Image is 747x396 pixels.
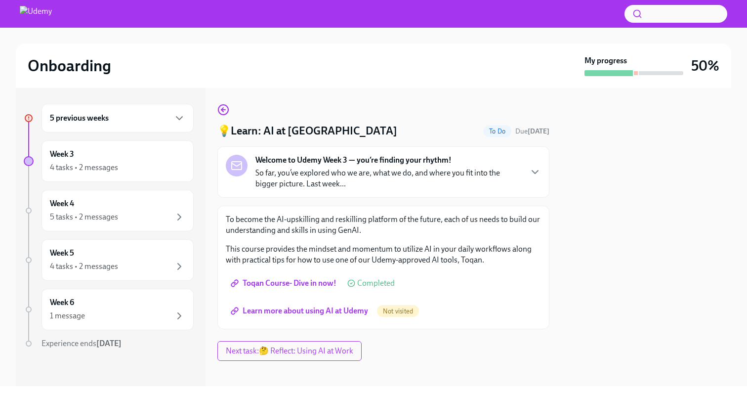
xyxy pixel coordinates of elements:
h6: Week 4 [50,198,74,209]
span: Not visited [377,308,419,315]
span: To Do [483,128,511,135]
button: Next task:🤔 Reflect: Using AI at Work [217,341,362,361]
strong: [DATE] [96,339,122,348]
span: Toqan Course- Dive in now! [233,278,336,288]
h2: Onboarding [28,56,111,76]
h6: Week 3 [50,149,74,160]
div: 1 message [50,310,85,321]
div: 5 tasks • 2 messages [50,212,118,222]
h6: Week 5 [50,248,74,259]
h4: 💡Learn: AI at [GEOGRAPHIC_DATA] [217,124,397,138]
span: Learn more about using AI at Udemy [233,306,368,316]
a: Week 34 tasks • 2 messages [24,140,194,182]
span: Next task : 🤔 Reflect: Using AI at Work [226,346,353,356]
img: Udemy [20,6,52,22]
h6: 5 previous weeks [50,113,109,124]
span: Due [515,127,549,135]
a: Week 54 tasks • 2 messages [24,239,194,281]
p: So far, you’ve explored who we are, what we do, and where you fit into the bigger picture. Last w... [255,168,521,189]
div: 4 tasks • 2 messages [50,162,118,173]
a: Week 61 message [24,289,194,330]
div: 5 previous weeks [41,104,194,132]
strong: Welcome to Udemy Week 3 — you’re finding your rhythm! [255,155,452,166]
h6: Week 6 [50,297,74,308]
a: Learn more about using AI at Udemy [226,301,375,321]
span: Experience ends [41,339,122,348]
span: Completed [357,279,395,287]
strong: My progress [584,55,627,66]
p: This course provides the mindset and momentum to utilize AI in your daily workflows along with pr... [226,244,541,265]
span: September 13th, 2025 11:00 [515,127,549,136]
a: Toqan Course- Dive in now! [226,273,343,293]
strong: [DATE] [528,127,549,135]
p: To become the AI-upskilling and reskilling platform of the future, each of us needs to build our ... [226,214,541,236]
a: Week 45 tasks • 2 messages [24,190,194,231]
h3: 50% [691,57,719,75]
div: 4 tasks • 2 messages [50,261,118,272]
